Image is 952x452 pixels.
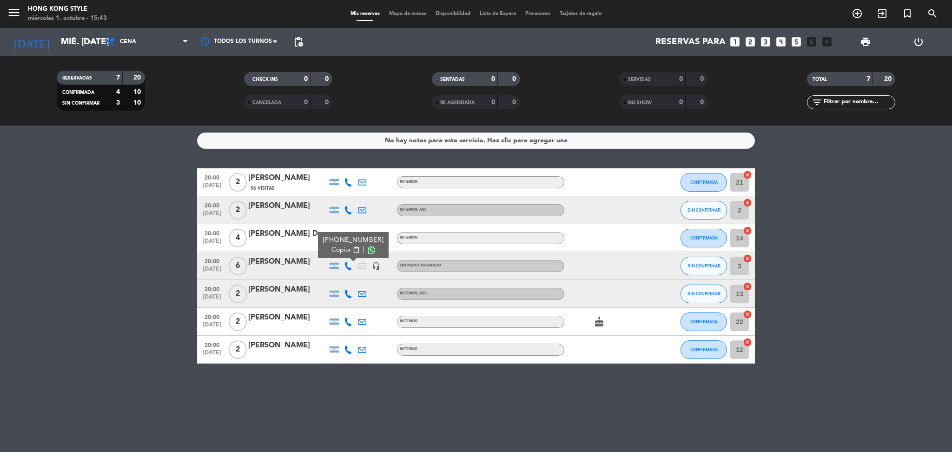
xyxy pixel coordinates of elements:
span: CANCELADA [252,100,281,105]
button: CONFIRMADA [681,229,727,247]
span: 2 [229,285,247,303]
span: INTERIOR [400,236,417,239]
i: looks_two [744,36,756,48]
strong: 0 [491,76,495,82]
i: cancel [743,338,752,347]
span: [DATE] [200,210,224,221]
button: CONFIRMADA [681,340,727,359]
strong: 0 [679,76,683,82]
span: NO SHOW [628,100,652,105]
span: SIN CONFIRMAR [688,263,721,268]
span: [DATE] [200,322,224,332]
i: cancel [743,310,752,319]
span: 20:00 [200,283,224,294]
span: Pre-acceso [521,11,555,16]
i: add_circle_outline [852,8,863,19]
span: RESERVADAS [62,76,92,80]
span: INTERIOR [400,319,417,323]
i: exit_to_app [877,8,888,19]
i: add_box [821,36,833,48]
span: INTERIOR [400,208,429,212]
span: pending_actions [293,36,304,47]
div: [PERSON_NAME] [248,256,327,268]
i: looks_5 [790,36,802,48]
i: search [927,8,938,19]
span: | [363,245,365,255]
strong: 0 [325,99,331,106]
i: menu [7,6,21,20]
i: cancel [743,198,752,207]
span: , ARS - [417,292,429,295]
span: 2 [229,340,247,359]
span: INTERIOR [400,180,417,184]
div: [PERSON_NAME] [248,312,327,324]
span: , ARS - [417,208,429,212]
span: CONFIRMADA [690,235,718,240]
strong: 0 [304,76,308,82]
i: looks_6 [806,36,818,48]
i: turned_in_not [902,8,913,19]
span: SIN CONFIRMAR [688,207,721,213]
span: 6 [229,257,247,275]
i: [DATE] [7,32,56,52]
span: 2 [229,312,247,331]
span: TOTAL [813,77,827,82]
span: 4 [229,229,247,247]
button: SIN CONFIRMAR [681,201,727,219]
strong: 20 [133,74,143,81]
div: [PERSON_NAME] [248,339,327,352]
i: looks_one [729,36,741,48]
span: print [860,36,871,47]
span: Mis reservas [346,11,384,16]
div: [PERSON_NAME] [248,200,327,212]
span: Mapa de mesas [384,11,431,16]
span: 56 Visitas [251,185,275,192]
div: [PERSON_NAME] [248,284,327,296]
span: SIN CONFIRMAR [688,291,721,296]
span: content_paste [353,246,360,253]
i: filter_list [812,97,823,108]
i: cancel [743,170,752,179]
strong: 7 [116,74,120,81]
strong: 0 [304,99,308,106]
span: CHECK INS [252,77,278,82]
span: [DATE] [200,266,224,277]
i: cancel [743,282,752,291]
span: 20:00 [200,172,224,182]
span: Reservas para [655,37,726,47]
strong: 20 [884,76,893,82]
div: [PHONE_NUMBER] [323,235,384,245]
span: [DATE] [200,182,224,193]
span: 20:00 [200,227,224,238]
span: 2 [229,173,247,192]
i: cancel [743,226,752,235]
div: HONG KONG STYLE [28,5,107,14]
i: cake [594,316,605,327]
strong: 0 [700,76,706,82]
strong: 0 [325,76,331,82]
span: INTERIOR [400,292,429,295]
button: SIN CONFIRMAR [681,257,727,275]
button: SIN CONFIRMAR [681,285,727,303]
strong: 0 [491,99,495,106]
span: SERVIDAS [628,77,651,82]
span: 20:00 [200,199,224,210]
div: miércoles 1. octubre - 15:43 [28,14,107,23]
strong: 7 [866,76,870,82]
span: [DATE] [200,238,224,249]
strong: 0 [700,99,706,106]
strong: 10 [133,100,143,106]
span: 20:00 [200,339,224,350]
div: [PERSON_NAME] DEL [PERSON_NAME] [248,228,327,240]
button: CONFIRMADA [681,173,727,192]
span: [DATE] [200,294,224,305]
span: CONFIRMADA [690,347,718,352]
span: CONFIRMADA [690,179,718,185]
span: Tarjetas de regalo [555,11,607,16]
span: CONFIRMADA [62,90,94,95]
span: Sin menú asignado [400,264,441,267]
span: SENTADAS [440,77,465,82]
i: looks_4 [775,36,787,48]
strong: 0 [512,99,518,106]
div: [PERSON_NAME] [248,172,327,184]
